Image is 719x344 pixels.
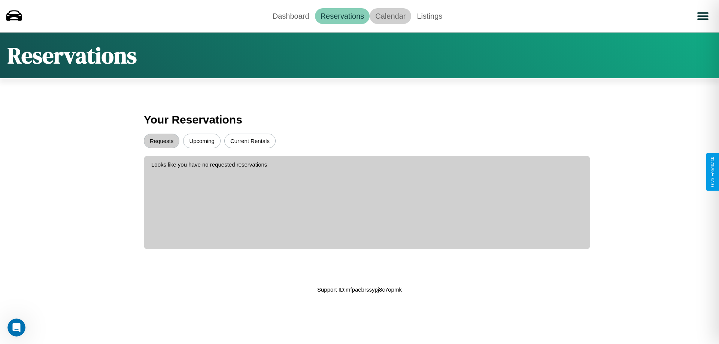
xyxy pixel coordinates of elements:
[151,159,583,170] p: Looks like you have no requested reservations
[370,8,411,24] a: Calendar
[224,134,276,148] button: Current Rentals
[183,134,221,148] button: Upcoming
[710,157,715,187] div: Give Feedback
[144,134,179,148] button: Requests
[411,8,448,24] a: Listings
[7,40,137,71] h1: Reservations
[315,8,370,24] a: Reservations
[7,319,25,337] iframe: Intercom live chat
[267,8,315,24] a: Dashboard
[317,284,402,295] p: Support ID: mfpaebrssypj8c7opmk
[144,110,575,130] h3: Your Reservations
[692,6,713,27] button: Open menu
